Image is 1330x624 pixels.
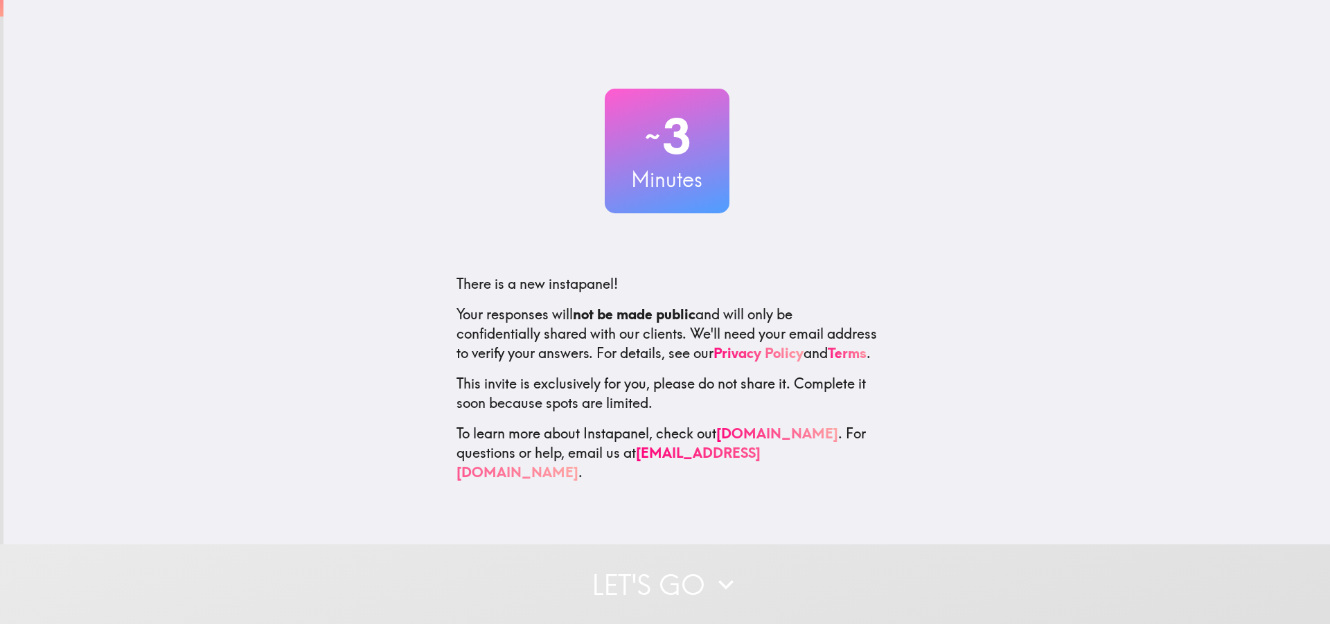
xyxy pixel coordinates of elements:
span: There is a new instapanel! [456,275,618,292]
a: [DOMAIN_NAME] [716,425,838,442]
p: This invite is exclusively for you, please do not share it. Complete it soon because spots are li... [456,374,878,413]
h3: Minutes [605,165,729,194]
a: [EMAIL_ADDRESS][DOMAIN_NAME] [456,444,761,481]
p: Your responses will and will only be confidentially shared with our clients. We'll need your emai... [456,305,878,363]
b: not be made public [573,305,695,323]
a: Terms [828,344,867,362]
span: ~ [643,116,662,157]
p: To learn more about Instapanel, check out . For questions or help, email us at . [456,424,878,482]
a: Privacy Policy [713,344,804,362]
h2: 3 [605,108,729,165]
